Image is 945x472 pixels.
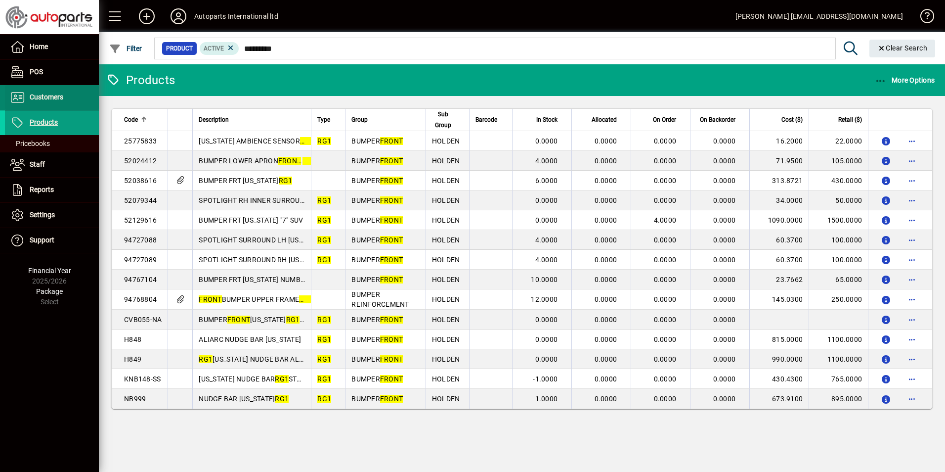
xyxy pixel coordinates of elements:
span: H849 [124,355,141,363]
span: 52024412 [124,157,157,165]
span: BUMPER [351,137,403,145]
em: FRONT [227,316,250,324]
span: HOLDEN [432,375,460,383]
span: [US_STATE] NUDGE BAR ALI ARC [199,355,316,363]
span: BUMPER FRT [US_STATE] "7" SUV [199,216,303,224]
span: 0.0000 [713,177,736,185]
div: Allocated [578,114,626,125]
button: More options [904,153,920,169]
span: 0.0000 [535,316,558,324]
span: 0.0000 [654,355,677,363]
td: 1500.0000 [809,210,868,230]
span: In Stock [536,114,558,125]
span: 0.0000 [535,196,558,204]
td: 1100.0000 [809,349,868,369]
span: 0.0000 [595,375,617,383]
span: HOLDEN [432,355,460,363]
span: [US_STATE] NUDGE BAR STAINLESS [199,375,324,383]
span: 0.0000 [713,335,736,343]
button: Filter [107,40,145,57]
span: BUMPER FRT [US_STATE] [199,177,292,185]
span: BUMPER [351,177,403,185]
span: 0.0000 [654,196,677,204]
button: More options [904,331,920,347]
span: 12.0000 [531,295,558,303]
span: More Options [875,76,935,84]
span: Allocated [592,114,617,125]
span: POS [30,68,43,76]
span: Cost ($) [781,114,803,125]
span: Active [204,45,224,52]
span: 52079344 [124,196,157,204]
span: BUMPER [US_STATE] [US_STATE] [199,316,336,324]
div: On Order [637,114,685,125]
span: BUMPER [351,256,403,264]
span: ALIARC NUDGE BAR [US_STATE] [199,335,301,343]
button: More options [904,351,920,367]
span: Settings [30,211,55,219]
span: Support [30,236,54,244]
span: HOLDEN [432,256,460,264]
em: FRONT [380,196,403,204]
div: Barcode [475,114,506,125]
span: Retail ($) [838,114,862,125]
span: 0.0000 [595,236,617,244]
button: More options [904,291,920,307]
em: RG1 [317,256,331,264]
span: 0.0000 [535,335,558,343]
em: FRONT [380,256,403,264]
div: Description [199,114,305,125]
em: RG1 [300,137,314,145]
td: 60.3700 [749,230,809,250]
span: 0.0000 [654,157,677,165]
td: 65.0000 [809,270,868,289]
div: Sub Group [432,109,463,131]
a: Home [5,35,99,59]
span: BUMPER [351,355,403,363]
span: 0.0000 [595,216,617,224]
span: 0.0000 [595,196,617,204]
span: 0.0000 [535,216,558,224]
em: RG1 [317,137,331,145]
span: CVB055-NA [124,316,162,324]
span: 94727088 [124,236,157,244]
span: HOLDEN [432,395,460,403]
span: 0.0000 [654,276,677,283]
em: RG1 [199,355,213,363]
div: On Backorder [696,114,744,125]
em: RG1 [275,395,289,403]
span: Type [317,114,330,125]
span: 52038616 [124,177,157,185]
span: 94768804 [124,295,157,303]
span: Barcode [475,114,497,125]
span: Staff [30,160,45,168]
span: 0.0000 [654,256,677,264]
em: RG1 [317,355,331,363]
em: RG1 [275,375,289,383]
span: 0.0000 [713,216,736,224]
span: 0.0000 [654,295,677,303]
em: FRONT [380,216,403,224]
span: 0.0000 [535,355,558,363]
span: BUMPER UPPER FRAME [US_STATE] [199,295,348,303]
span: -1.0000 [533,375,558,383]
span: Customers [30,93,63,101]
div: Autoparts International ltd [194,8,278,24]
div: Code [124,114,162,125]
span: Package [36,287,63,295]
em: FRONT [380,276,403,283]
span: On Order [653,114,676,125]
span: BUMPER REINFORCEMENT [351,290,409,308]
span: BUMPER [351,157,403,165]
span: SPOTLIGHT SURROUND LH [US_STATE] 7 [199,236,330,244]
em: RG1 [302,157,316,165]
span: 94727089 [124,256,157,264]
span: 0.0000 [654,236,677,244]
button: Add [131,7,163,25]
td: 105.0000 [809,151,868,171]
span: Description [199,114,229,125]
button: Clear [869,40,936,57]
span: 4.0000 [535,256,558,264]
button: More options [904,173,920,189]
span: 0.0000 [713,256,736,264]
